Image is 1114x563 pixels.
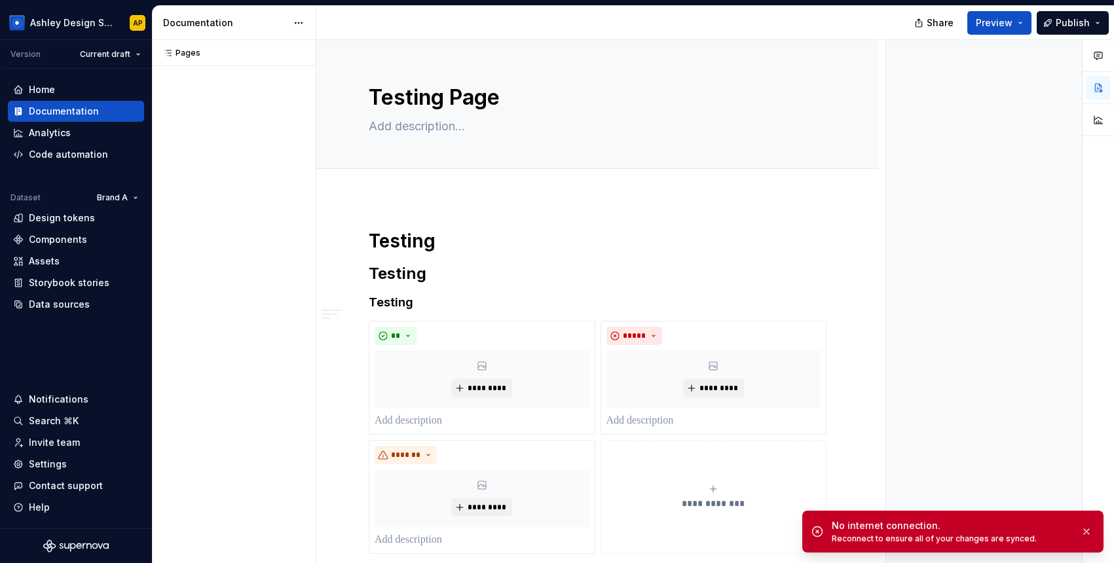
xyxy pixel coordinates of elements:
div: Help [29,501,50,514]
h1: Testing [369,229,826,253]
a: Data sources [8,294,144,315]
div: Ashley Design System [30,16,114,29]
div: Notifications [29,393,88,406]
div: Components [29,233,87,246]
div: Documentation [163,16,287,29]
button: Contact support [8,475,144,496]
div: Analytics [29,126,71,139]
a: Documentation [8,101,144,122]
button: Publish [1037,11,1109,35]
div: Invite team [29,436,80,449]
button: Ashley Design SystemAP [3,9,149,37]
div: Code automation [29,148,108,161]
button: Help [8,497,144,518]
a: Invite team [8,432,144,453]
div: Contact support [29,479,103,492]
div: Settings [29,458,67,471]
span: Share [927,16,954,29]
div: Design tokens [29,211,95,225]
div: Assets [29,255,60,268]
a: Analytics [8,122,144,143]
div: Dataset [10,192,41,203]
textarea: Testing Page [366,82,824,113]
span: Current draft [80,49,130,60]
div: Search ⌘K [29,414,79,427]
span: Preview [976,16,1012,29]
div: No internet connection. [832,519,1070,532]
button: Notifications [8,389,144,410]
svg: Supernova Logo [43,539,109,553]
img: 049812b6-2877-400d-9dc9-987621144c16.png [9,15,25,31]
button: Search ⌘K [8,410,144,431]
div: Documentation [29,105,99,118]
div: Data sources [29,298,90,311]
a: Assets [8,251,144,272]
span: Publish [1056,16,1090,29]
div: Storybook stories [29,276,109,289]
div: Pages [157,48,200,58]
a: Storybook stories [8,272,144,293]
div: Reconnect to ensure all of your changes are synced. [832,534,1070,544]
h4: Testing [369,295,826,310]
a: Home [8,79,144,100]
button: Brand A [91,189,144,207]
button: Share [908,11,962,35]
button: Preview [967,11,1031,35]
h2: Testing [369,263,826,284]
a: Design tokens [8,208,144,228]
span: Brand A [97,192,128,203]
button: Current draft [74,45,147,64]
div: AP [133,18,143,28]
a: Settings [8,454,144,475]
div: Home [29,83,55,96]
a: Components [8,229,144,250]
div: Version [10,49,41,60]
a: Code automation [8,144,144,165]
